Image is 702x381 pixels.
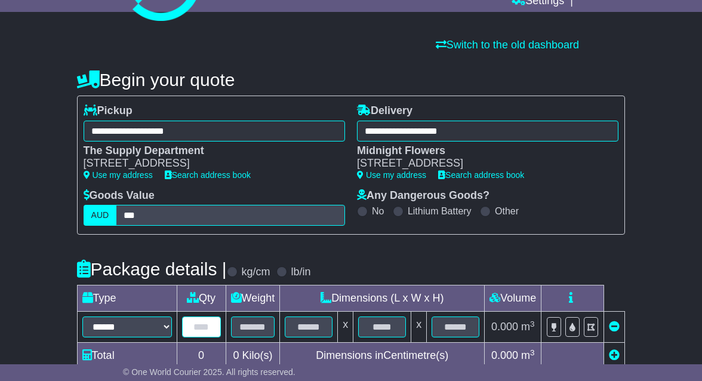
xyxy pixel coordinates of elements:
h4: Package details | [77,259,227,279]
td: Dimensions (L x W x H) [280,285,485,312]
sup: 3 [530,348,535,357]
span: 0 [233,349,239,361]
label: AUD [84,205,117,226]
td: Volume [485,285,541,312]
td: 0 [177,343,226,369]
label: Goods Value [84,189,155,202]
div: [STREET_ADDRESS] [357,157,606,170]
h4: Begin your quote [77,70,626,90]
td: Dimensions in Centimetre(s) [280,343,485,369]
label: Delivery [357,105,412,118]
a: Switch to the old dashboard [436,39,579,51]
div: Midnight Flowers [357,145,606,158]
div: [STREET_ADDRESS] [84,157,333,170]
sup: 3 [530,319,535,328]
span: 0.000 [491,349,518,361]
span: © One World Courier 2025. All rights reserved. [123,367,295,377]
a: Search address book [165,170,251,180]
td: x [338,312,353,343]
a: Use my address [357,170,426,180]
span: 0.000 [491,321,518,333]
td: Total [77,343,177,369]
div: The Supply Department [84,145,333,158]
label: Other [495,205,519,217]
label: lb/in [291,266,311,279]
span: m [521,349,535,361]
td: Type [77,285,177,312]
label: Lithium Battery [408,205,472,217]
label: Any Dangerous Goods? [357,189,489,202]
a: Add new item [609,349,620,361]
a: Search address book [438,170,524,180]
td: Weight [226,285,280,312]
label: kg/cm [242,266,270,279]
a: Remove this item [609,321,620,333]
label: Pickup [84,105,133,118]
td: Qty [177,285,226,312]
td: x [411,312,427,343]
span: m [521,321,535,333]
td: Kilo(s) [226,343,280,369]
a: Use my address [84,170,153,180]
label: No [372,205,384,217]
